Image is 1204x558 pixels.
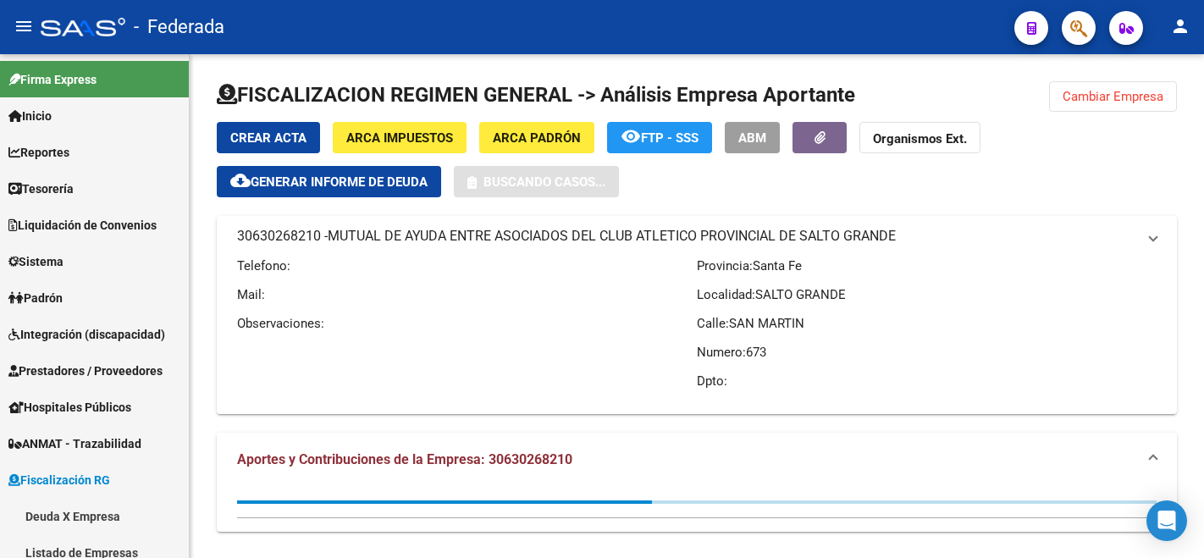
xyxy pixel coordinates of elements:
[8,252,64,271] span: Sistema
[237,314,697,333] p: Observaciones:
[8,289,63,307] span: Padrón
[237,257,697,275] p: Telefono:
[1049,81,1177,112] button: Cambiar Empresa
[237,227,1136,246] mat-panel-title: 30630268210 -
[697,372,1157,390] p: Dpto:
[237,451,572,467] span: Aportes y Contribuciones de la Empresa: 30630268210
[8,107,52,125] span: Inicio
[217,487,1177,532] div: Aportes y Contribuciones de la Empresa: 30630268210
[753,258,802,273] span: Santa Fe
[328,227,896,246] span: MUTUAL DE AYUDA ENTRE ASOCIADOS DEL CLUB ATLETICO PROVINCIAL DE SALTO GRANDE
[641,130,699,146] span: FTP - SSS
[230,130,307,146] span: Crear Acta
[8,398,131,417] span: Hospitales Públicos
[697,285,1157,304] p: Localidad:
[479,122,594,153] button: ARCA Padrón
[14,16,34,36] mat-icon: menu
[607,122,712,153] button: FTP - SSS
[217,257,1177,414] div: 30630268210 -MUTUAL DE AYUDA ENTRE ASOCIADOS DEL CLUB ATLETICO PROVINCIAL DE SALTO GRANDE
[859,122,980,153] button: Organismos Ext.
[483,174,605,190] span: Buscando casos...
[217,166,441,197] button: Generar informe de deuda
[237,285,697,304] p: Mail:
[134,8,224,46] span: - Federada
[729,316,804,331] span: SAN MARTIN
[8,434,141,453] span: ANMAT - Trazabilidad
[8,180,74,198] span: Tesorería
[697,314,1157,333] p: Calle:
[346,130,453,146] span: ARCA Impuestos
[621,126,641,146] mat-icon: remove_red_eye
[493,130,581,146] span: ARCA Padrón
[1146,500,1187,541] div: Open Intercom Messenger
[251,174,428,190] span: Generar informe de deuda
[1063,89,1163,104] span: Cambiar Empresa
[725,122,780,153] button: ABM
[697,343,1157,362] p: Numero:
[230,170,251,191] mat-icon: cloud_download
[8,325,165,344] span: Integración (discapacidad)
[454,166,619,197] button: Buscando casos...
[697,257,1157,275] p: Provincia:
[8,143,69,162] span: Reportes
[8,216,157,235] span: Liquidación de Convenios
[1170,16,1190,36] mat-icon: person
[873,131,967,146] strong: Organismos Ext.
[217,216,1177,257] mat-expansion-panel-header: 30630268210 -MUTUAL DE AYUDA ENTRE ASOCIADOS DEL CLUB ATLETICO PROVINCIAL DE SALTO GRANDE
[8,362,163,380] span: Prestadores / Proveedores
[746,345,766,360] span: 673
[217,81,855,108] h1: FISCALIZACION REGIMEN GENERAL -> Análisis Empresa Aportante
[333,122,467,153] button: ARCA Impuestos
[8,70,97,89] span: Firma Express
[217,433,1177,487] mat-expansion-panel-header: Aportes y Contribuciones de la Empresa: 30630268210
[755,287,846,302] span: SALTO GRANDE
[738,130,766,146] span: ABM
[8,471,110,489] span: Fiscalización RG
[217,122,320,153] button: Crear Acta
